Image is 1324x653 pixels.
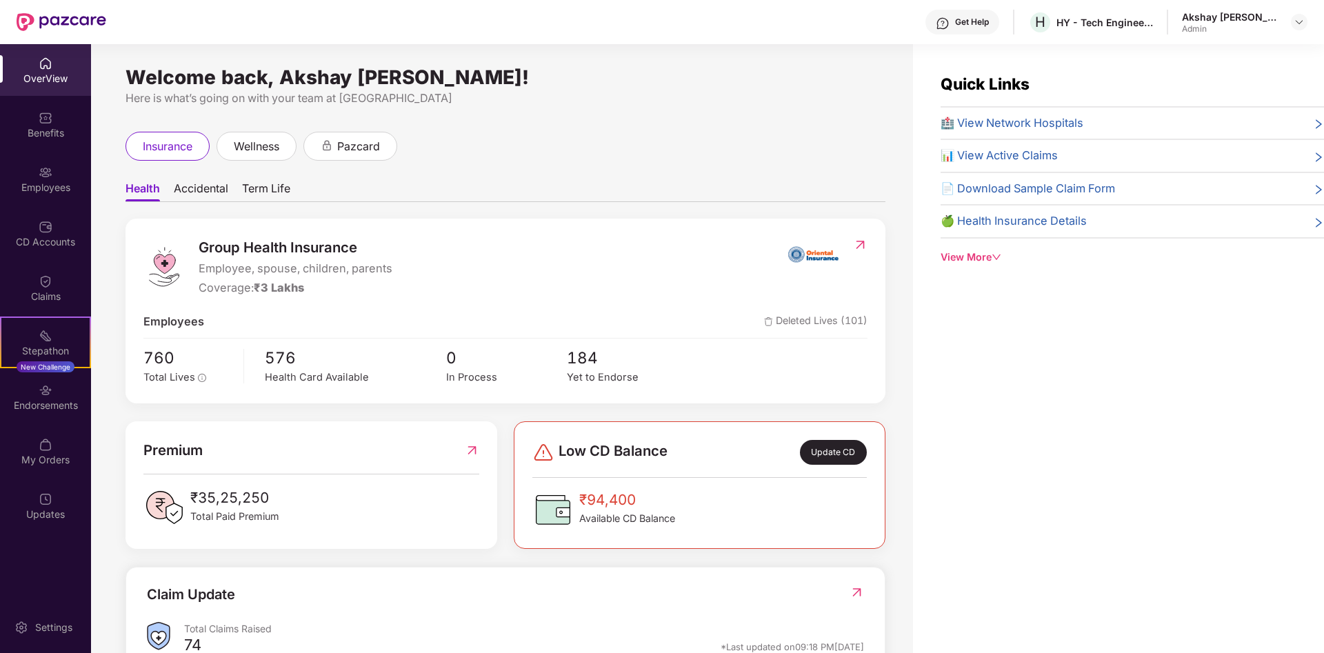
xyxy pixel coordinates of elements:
[143,371,195,383] span: Total Lives
[198,374,206,382] span: info-circle
[1294,17,1305,28] img: svg+xml;base64,PHN2ZyBpZD0iRHJvcGRvd24tMzJ4MzIiIHhtbG5zPSJodHRwOi8vd3d3LnczLm9yZy8yMDAwL3N2ZyIgd2...
[254,281,304,294] span: ₹3 Lakhs
[39,492,52,506] img: svg+xml;base64,PHN2ZyBpZD0iVXBkYXRlZCIgeG1sbnM9Imh0dHA6Ly93d3cudzMub3JnLzIwMDAvc3ZnIiB3aWR0aD0iMj...
[126,181,160,201] span: Health
[199,260,392,278] span: Employee, spouse, children, parents
[143,138,192,155] span: insurance
[1182,23,1278,34] div: Admin
[17,361,74,372] div: New Challenge
[337,138,380,155] span: pazcard
[143,439,203,461] span: Premium
[936,17,950,30] img: svg+xml;base64,PHN2ZyBpZD0iSGVscC0zMngzMiIgeG1sbnM9Imh0dHA6Ly93d3cudzMub3JnLzIwMDAvc3ZnIiB3aWR0aD...
[39,329,52,343] img: svg+xml;base64,PHN2ZyB4bWxucz0iaHR0cDovL3d3dy53My5vcmcvMjAwMC9zdmciIHdpZHRoPSIyMSIgaGVpZ2h0PSIyMC...
[14,621,28,634] img: svg+xml;base64,PHN2ZyBpZD0iU2V0dGluZy0yMHgyMCIgeG1sbnM9Imh0dHA6Ly93d3cudzMub3JnLzIwMDAvc3ZnIiB3aW...
[126,72,885,83] div: Welcome back, Akshay [PERSON_NAME]!
[1056,16,1153,29] div: HY - Tech Engineers Limited
[941,250,1324,265] div: View More
[567,345,688,370] span: 184
[764,317,773,326] img: deleteIcon
[1313,150,1324,165] span: right
[174,181,228,201] span: Accidental
[559,440,668,465] span: Low CD Balance
[850,585,864,599] img: RedirectIcon
[31,621,77,634] div: Settings
[853,238,867,252] img: RedirectIcon
[579,511,675,526] span: Available CD Balance
[39,220,52,234] img: svg+xml;base64,PHN2ZyBpZD0iQ0RfQWNjb3VudHMiIGRhdGEtbmFtZT0iQ0QgQWNjb3VudHMiIHhtbG5zPSJodHRwOi8vd3...
[126,90,885,107] div: Here is what’s going on with your team at [GEOGRAPHIC_DATA]
[143,345,234,370] span: 760
[39,57,52,70] img: svg+xml;base64,PHN2ZyBpZD0iSG9tZSIgeG1sbnM9Imh0dHA6Ly93d3cudzMub3JnLzIwMDAvc3ZnIiB3aWR0aD0iMjAiIG...
[955,17,989,28] div: Get Help
[1182,10,1278,23] div: Akshay [PERSON_NAME]
[941,74,1030,93] span: Quick Links
[242,181,290,201] span: Term Life
[265,345,446,370] span: 576
[17,13,106,31] img: New Pazcare Logo
[941,147,1058,165] span: 📊 View Active Claims
[941,114,1083,132] span: 🏥 View Network Hospitals
[721,641,864,653] div: *Last updated on 09:18 PM[DATE]
[184,622,864,635] div: Total Claims Raised
[143,246,185,288] img: logo
[147,622,170,650] img: ClaimsSummaryIcon
[199,279,392,297] div: Coverage:
[579,489,675,511] span: ₹94,400
[143,487,185,528] img: PaidPremiumIcon
[265,370,446,385] div: Health Card Available
[199,237,392,259] span: Group Health Insurance
[764,313,867,331] span: Deleted Lives (101)
[39,383,52,397] img: svg+xml;base64,PHN2ZyBpZD0iRW5kb3JzZW1lbnRzIiB4bWxucz0iaHR0cDovL3d3dy53My5vcmcvMjAwMC9zdmciIHdpZH...
[941,212,1087,230] span: 🍏 Health Insurance Details
[800,440,867,465] div: Update CD
[1,344,90,358] div: Stepathon
[1313,215,1324,230] span: right
[321,139,333,152] div: animation
[234,138,279,155] span: wellness
[446,370,567,385] div: In Process
[39,165,52,179] img: svg+xml;base64,PHN2ZyBpZD0iRW1wbG95ZWVzIiB4bWxucz0iaHR0cDovL3d3dy53My5vcmcvMjAwMC9zdmciIHdpZHRoPS...
[465,439,479,461] img: RedirectIcon
[1035,14,1045,30] span: H
[143,313,204,331] span: Employees
[39,274,52,288] img: svg+xml;base64,PHN2ZyBpZD0iQ2xhaW0iIHhtbG5zPSJodHRwOi8vd3d3LnczLm9yZy8yMDAwL3N2ZyIgd2lkdGg9IjIwIi...
[532,489,574,530] img: CDBalanceIcon
[39,438,52,452] img: svg+xml;base64,PHN2ZyBpZD0iTXlfT3JkZXJzIiBkYXRhLW5hbWU9Ik15IE9yZGVycyIgeG1sbnM9Imh0dHA6Ly93d3cudz...
[567,370,688,385] div: Yet to Endorse
[190,509,279,524] span: Total Paid Premium
[190,487,279,509] span: ₹35,25,250
[446,345,567,370] span: 0
[39,111,52,125] img: svg+xml;base64,PHN2ZyBpZD0iQmVuZWZpdHMiIHhtbG5zPSJodHRwOi8vd3d3LnczLm9yZy8yMDAwL3N2ZyIgd2lkdGg9Ij...
[788,237,839,271] img: insurerIcon
[147,584,235,605] div: Claim Update
[532,441,554,463] img: svg+xml;base64,PHN2ZyBpZD0iRGFuZ2VyLTMyeDMyIiB4bWxucz0iaHR0cDovL3d3dy53My5vcmcvMjAwMC9zdmciIHdpZH...
[1313,183,1324,198] span: right
[941,180,1115,198] span: 📄 Download Sample Claim Form
[1313,117,1324,132] span: right
[992,252,1001,262] span: down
